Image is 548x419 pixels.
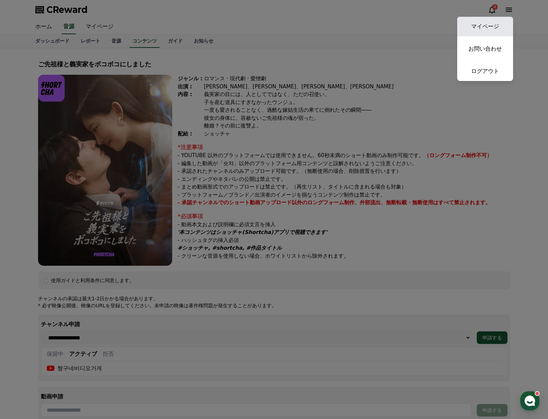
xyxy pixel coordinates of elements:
[457,39,513,59] a: お問い合わせ
[457,17,513,81] button: マイページ お問い合わせ ログアウト
[457,17,513,36] a: マイページ
[2,221,46,239] a: 홈
[64,232,72,238] span: 대화
[90,221,134,239] a: 설정
[46,221,90,239] a: 대화
[457,61,513,81] a: ログアウト
[108,232,116,237] span: 설정
[22,232,26,237] span: 홈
